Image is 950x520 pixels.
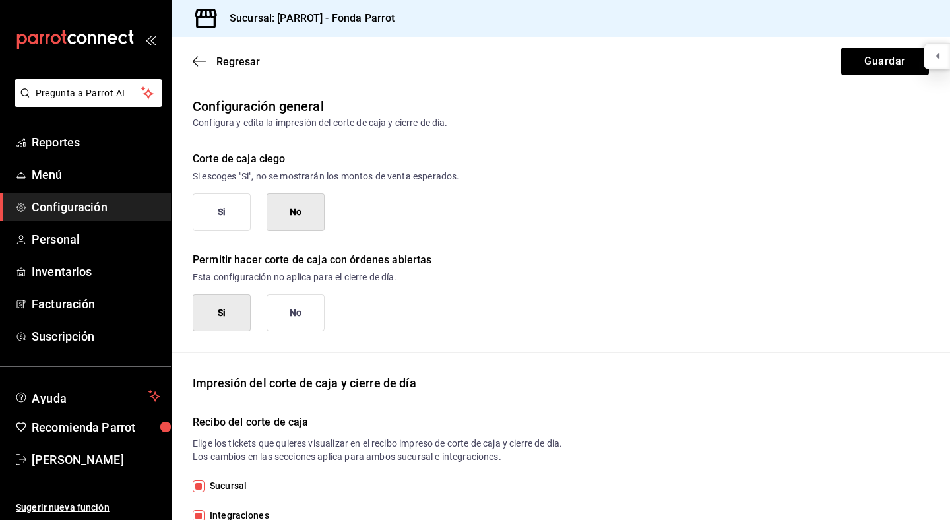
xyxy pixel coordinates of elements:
p: Elige los tickets que quieres visualizar en el recibo impreso de corte de caja y cierre de dia. L... [193,437,929,463]
p: Si escoges "Si", no se mostrarán los montos de venta esperados. [193,170,929,183]
span: Configuración [32,198,160,216]
span: Inventarios [32,263,160,280]
button: No [267,193,325,231]
button: Si [193,294,251,332]
span: Sugerir nueva función [16,501,160,515]
div: Corte de caja ciego [193,151,929,167]
span: Suscripción [32,327,160,345]
span: Pregunta a Parrot AI [36,86,142,100]
span: Sucursal [205,479,247,493]
button: Si [193,193,251,231]
span: Reportes [32,133,160,151]
button: Pregunta a Parrot AI [15,79,162,107]
button: Regresar [193,55,260,68]
button: No [267,294,325,332]
span: [PERSON_NAME] [32,451,160,469]
span: Recomienda Parrot [32,418,160,436]
div: Configura y edita la impresión del corte de caja y cierre de día. [193,116,929,130]
span: Personal [32,230,160,248]
span: Facturación [32,295,160,313]
span: Ayuda [32,388,143,404]
span: Regresar [216,55,260,68]
button: Guardar [841,48,929,75]
div: Configuración general [193,96,324,116]
span: Menú [32,166,160,183]
div: Impresión del corte de caja y cierre de día [193,374,929,392]
h3: Sucursal: [PARROT] - Fonda Parrot [219,11,395,26]
div: Permitir hacer corte de caja con órdenes abiertas [193,252,929,268]
h6: Recibo del corte de caja [193,413,929,432]
p: Esta configuración no aplica para el cierre de día. [193,271,929,284]
button: open_drawer_menu [145,34,156,45]
a: Pregunta a Parrot AI [9,96,162,110]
